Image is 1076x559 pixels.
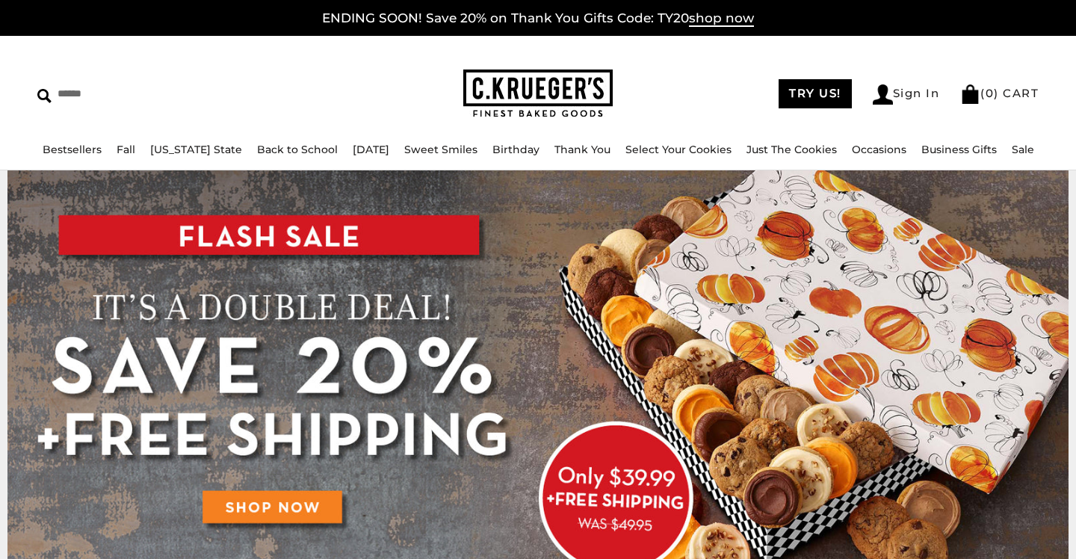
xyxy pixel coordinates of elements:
[117,143,135,156] a: Fall
[689,10,754,27] span: shop now
[404,143,477,156] a: Sweet Smiles
[322,10,754,27] a: ENDING SOON! Save 20% on Thank You Gifts Code: TY20shop now
[625,143,732,156] a: Select Your Cookies
[852,143,906,156] a: Occasions
[960,84,980,104] img: Bag
[463,70,613,118] img: C.KRUEGER'S
[873,84,940,105] a: Sign In
[746,143,837,156] a: Just The Cookies
[492,143,539,156] a: Birthday
[1012,143,1034,156] a: Sale
[353,143,389,156] a: [DATE]
[37,82,273,105] input: Search
[779,79,852,108] a: TRY US!
[873,84,893,105] img: Account
[921,143,997,156] a: Business Gifts
[554,143,610,156] a: Thank You
[960,86,1039,100] a: (0) CART
[150,143,242,156] a: [US_STATE] State
[43,143,102,156] a: Bestsellers
[37,89,52,103] img: Search
[986,86,995,100] span: 0
[257,143,338,156] a: Back to School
